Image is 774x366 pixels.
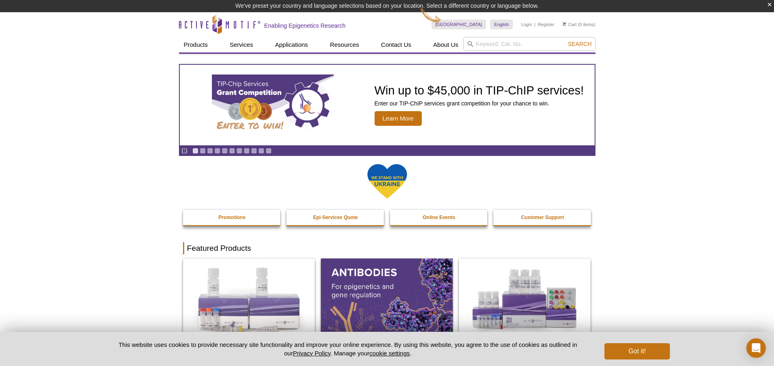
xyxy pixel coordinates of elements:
[200,148,206,154] a: Go to slide 2
[192,148,198,154] a: Go to slide 1
[258,148,264,154] a: Go to slide 10
[236,148,242,154] a: Go to slide 7
[432,20,486,29] a: [GEOGRAPHIC_DATA]
[375,111,422,126] span: Learn More
[218,215,246,220] strong: Promotions
[563,20,595,29] li: (0 items)
[321,259,453,338] img: All Antibodies
[521,22,532,27] a: Login
[390,210,488,225] a: Online Events
[459,259,591,338] img: CUT&Tag-IT® Express Assay Kit
[604,343,669,359] button: Got it!
[563,22,566,26] img: Your Cart
[534,20,536,29] li: |
[375,84,584,96] h2: Win up to $45,000 in TIP-ChIP services!
[493,210,592,225] a: Customer Support
[521,215,564,220] strong: Customer Support
[428,37,463,53] a: About Us
[490,20,513,29] a: English
[251,148,257,154] a: Go to slide 9
[180,65,595,145] article: TIP-ChIP Services Grant Competition
[313,215,358,220] strong: Epi-Services Quote
[565,40,594,48] button: Search
[376,37,416,53] a: Contact Us
[214,148,220,154] a: Go to slide 4
[420,6,441,25] img: Change Here
[183,242,591,254] h2: Featured Products
[369,350,410,357] button: cookie settings
[105,340,591,357] p: This website uses cookies to provide necessary site functionality and improve your online experie...
[266,148,272,154] a: Go to slide 11
[183,259,315,338] img: DNA Library Prep Kit for Illumina
[225,37,258,53] a: Services
[270,37,313,53] a: Applications
[179,37,213,53] a: Products
[293,350,330,357] a: Privacy Policy
[222,148,228,154] a: Go to slide 5
[423,215,455,220] strong: Online Events
[183,210,281,225] a: Promotions
[563,22,577,27] a: Cart
[568,41,591,47] span: Search
[367,163,408,199] img: We Stand With Ukraine
[229,148,235,154] a: Go to slide 6
[207,148,213,154] a: Go to slide 3
[538,22,554,27] a: Register
[212,75,334,136] img: TIP-ChIP Services Grant Competition
[375,100,584,107] p: Enter our TIP-ChIP services grant competition for your chance to win.
[286,210,385,225] a: Epi-Services Quote
[180,65,595,145] a: TIP-ChIP Services Grant Competition Win up to $45,000 in TIP-ChIP services! Enter our TIP-ChIP se...
[325,37,364,53] a: Resources
[746,338,766,358] div: Open Intercom Messenger
[264,22,346,29] h2: Enabling Epigenetics Research
[463,37,595,51] input: Keyword, Cat. No.
[244,148,250,154] a: Go to slide 8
